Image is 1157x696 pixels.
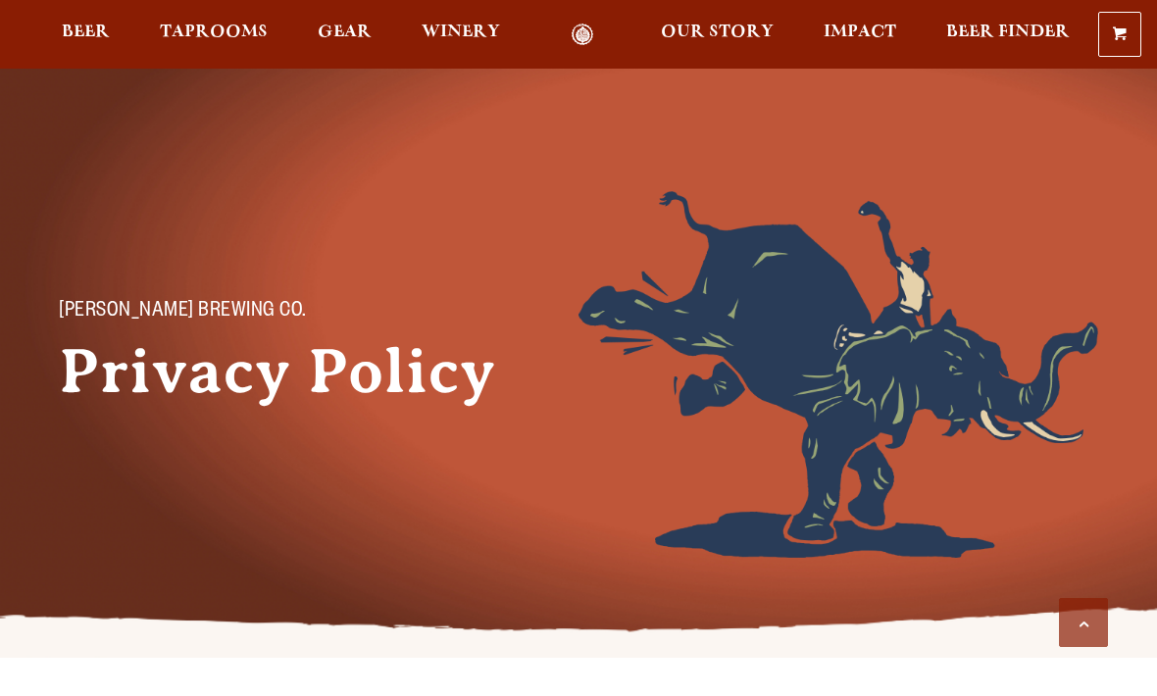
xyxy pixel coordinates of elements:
span: Beer [62,25,110,40]
a: Scroll to top [1059,598,1108,647]
a: Beer [49,24,123,46]
span: Winery [422,25,500,40]
a: Gear [305,24,384,46]
img: Foreground404 [578,191,1098,558]
span: Beer Finder [946,25,1070,40]
a: Beer Finder [933,24,1082,46]
span: Taprooms [160,25,268,40]
a: Taprooms [147,24,280,46]
span: Our Story [661,25,774,40]
p: [PERSON_NAME] Brewing Co. [59,301,490,324]
span: Gear [318,25,372,40]
a: Our Story [648,24,786,46]
a: Odell Home [545,24,619,46]
h1: Privacy Policy [59,336,529,407]
a: Impact [811,24,909,46]
span: Impact [824,25,896,40]
a: Winery [409,24,513,46]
